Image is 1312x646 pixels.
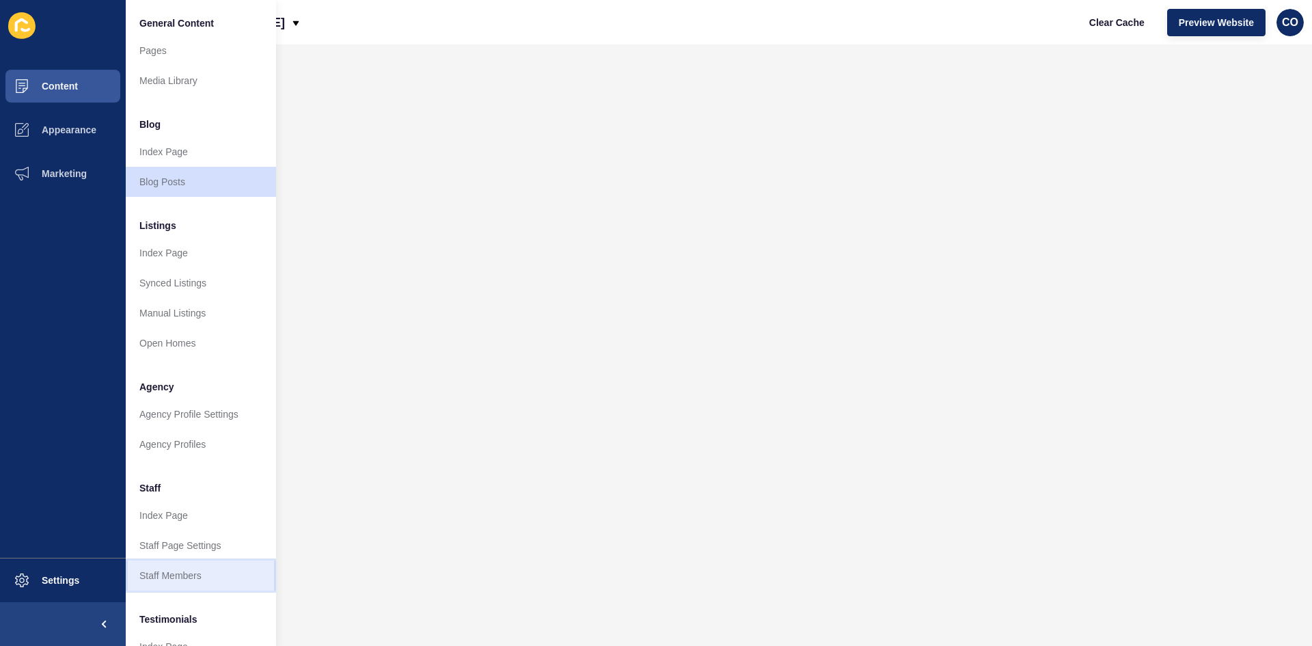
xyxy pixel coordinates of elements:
a: Index Page [126,238,276,268]
a: Manual Listings [126,298,276,328]
span: Testimonials [139,613,197,626]
a: Staff Page Settings [126,530,276,561]
a: Agency Profiles [126,429,276,459]
span: Clear Cache [1089,16,1145,29]
button: Preview Website [1167,9,1266,36]
a: Agency Profile Settings [126,399,276,429]
span: Blog [139,118,161,131]
a: Index Page [126,500,276,530]
a: Index Page [126,137,276,167]
span: Listings [139,219,176,232]
a: Media Library [126,66,276,96]
span: Staff [139,481,161,495]
a: Blog Posts [126,167,276,197]
a: Staff Members [126,561,276,591]
button: Clear Cache [1078,9,1156,36]
span: Preview Website [1179,16,1254,29]
span: Agency [139,380,174,394]
a: Open Homes [126,328,276,358]
a: Synced Listings [126,268,276,298]
span: CO [1282,16,1298,29]
a: Pages [126,36,276,66]
span: General Content [139,16,214,30]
